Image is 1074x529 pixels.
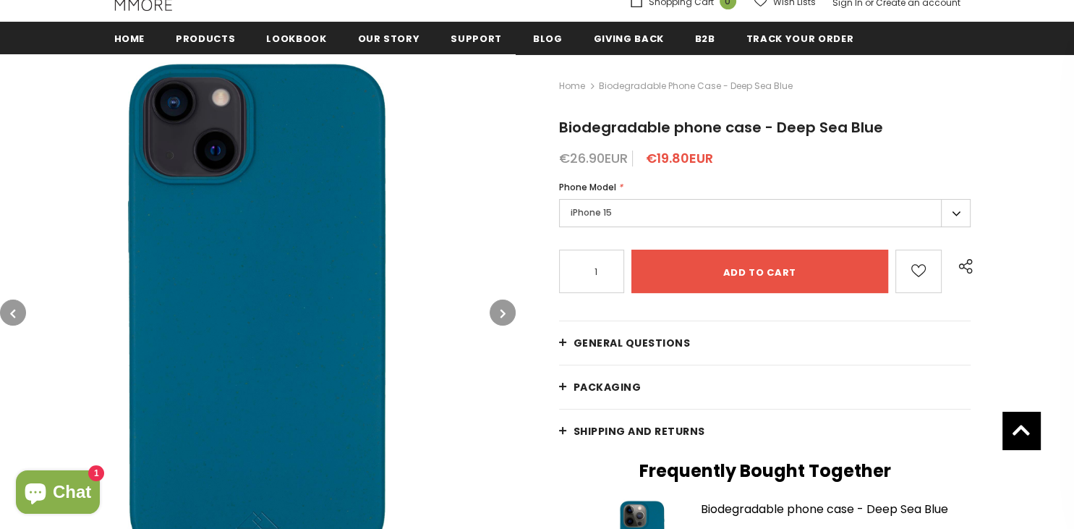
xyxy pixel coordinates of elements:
span: PACKAGING [574,380,642,394]
a: Home [114,22,145,54]
a: Giving back [594,22,664,54]
a: Home [559,77,585,95]
span: Shipping and returns [574,424,705,439]
span: support [451,32,502,46]
a: Our Story [358,22,420,54]
a: B2B [695,22,715,54]
inbox-online-store-chat: Shopify online store chat [12,470,104,517]
a: General Questions [559,321,971,365]
span: €19.80EUR [646,149,713,167]
span: Giving back [594,32,664,46]
label: iPhone 15 [559,199,971,227]
span: €26.90EUR [559,149,628,167]
span: Home [114,32,145,46]
a: Blog [533,22,563,54]
span: General Questions [574,336,691,350]
a: PACKAGING [559,365,971,409]
a: Lookbook [266,22,326,54]
a: Biodegradable phone case - Deep Sea Blue [701,503,971,528]
a: support [451,22,502,54]
span: Track your order [746,32,853,46]
a: Track your order [746,22,853,54]
a: Shipping and returns [559,410,971,453]
span: Our Story [358,32,420,46]
span: Biodegradable phone case - Deep Sea Blue [599,77,793,95]
span: B2B [695,32,715,46]
span: Biodegradable phone case - Deep Sea Blue [559,117,883,137]
span: Products [176,32,235,46]
a: Products [176,22,235,54]
span: Lookbook [266,32,326,46]
span: Blog [533,32,563,46]
h2: Frequently Bought Together [559,460,971,482]
input: Add to cart [631,250,888,293]
span: Phone Model [559,181,616,193]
